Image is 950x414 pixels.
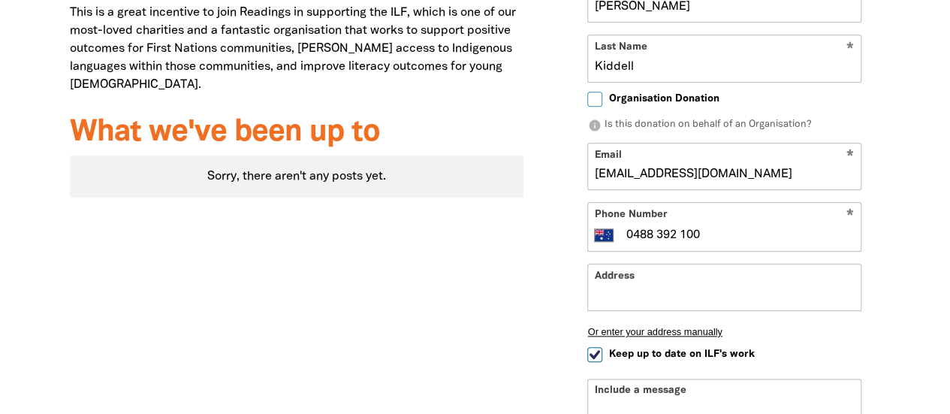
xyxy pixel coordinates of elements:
div: Paginated content [70,156,524,198]
p: Is this donation on behalf of an Organisation? [587,118,861,133]
button: Or enter your address manually [587,326,861,337]
input: Organisation Donation [587,92,602,107]
div: Sorry, there aren't any posts yet. [70,156,524,198]
h3: What we've been up to [70,116,524,150]
span: Organisation Donation [608,92,719,106]
i: Required [846,209,854,223]
span: Keep up to date on ILF's work [608,347,754,361]
input: Keep up to date on ILF's work [587,347,602,362]
i: info [587,119,601,132]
